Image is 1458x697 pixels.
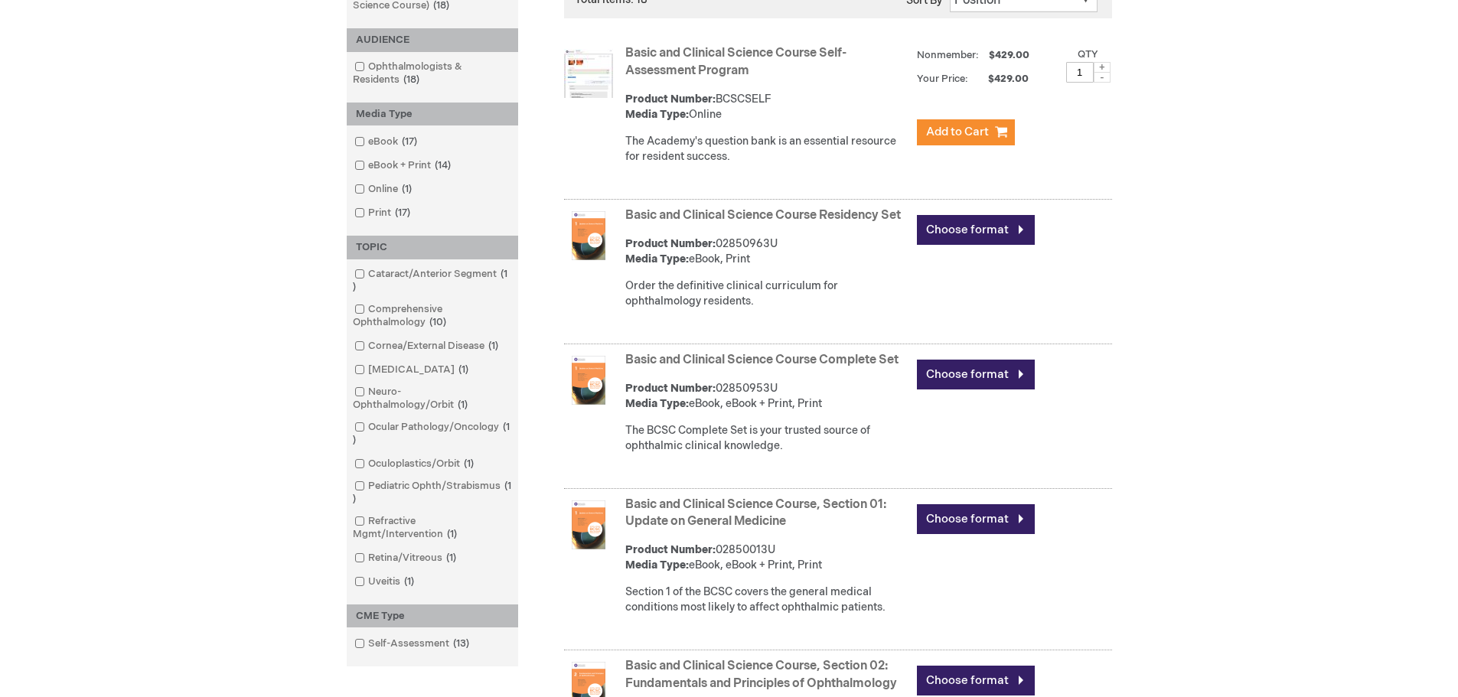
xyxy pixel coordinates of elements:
[484,340,502,352] span: 1
[351,363,475,377] a: [MEDICAL_DATA]1
[1066,62,1094,83] input: Qty
[625,497,886,529] a: Basic and Clinical Science Course, Section 01: Update on General Medicine
[970,73,1031,85] span: $429.00
[351,385,514,412] a: Neuro-Ophthalmology/Orbit1
[351,420,514,448] a: Ocular Pathology/Oncology1
[625,543,716,556] strong: Product Number:
[625,559,689,572] strong: Media Type:
[917,360,1035,389] a: Choose format
[442,552,460,564] span: 1
[926,125,989,139] span: Add to Cart
[400,575,418,588] span: 1
[347,103,518,126] div: Media Type
[449,637,473,650] span: 13
[351,158,457,173] a: eBook + Print14
[443,528,461,540] span: 1
[347,604,518,628] div: CME Type
[351,60,514,87] a: Ophthalmologists & Residents18
[564,211,613,260] img: Basic and Clinical Science Course Residency Set
[347,236,518,259] div: TOPIC
[351,135,423,149] a: eBook17
[351,302,514,330] a: Comprehensive Ophthalmology10
[625,278,909,309] div: Order the definitive clinical curriculum for ophthalmology residents.
[987,49,1032,61] span: $429.00
[625,585,909,615] div: Section 1 of the BCSC covers the general medical conditions most likely to affect ophthalmic pati...
[431,159,455,171] span: 14
[351,182,418,197] a: Online1
[454,399,471,411] span: 1
[625,353,899,367] a: Basic and Clinical Science Course Complete Set
[917,73,968,85] strong: Your Price:
[917,666,1035,695] a: Choose format
[625,208,901,223] a: Basic and Clinical Science Course Residency Set
[917,504,1035,534] a: Choose format
[351,514,514,542] a: Refractive Mgmt/Intervention1
[625,236,909,267] div: 02850963U eBook, Print
[398,135,421,148] span: 17
[353,268,507,293] span: 1
[564,356,613,405] img: Basic and Clinical Science Course Complete Set
[625,381,909,412] div: 02850953U eBook, eBook + Print, Print
[625,659,897,691] a: Basic and Clinical Science Course, Section 02: Fundamentals and Principles of Ophthalmology
[351,575,420,589] a: Uveitis1
[564,500,613,549] img: Basic and Clinical Science Course, Section 01: Update on General Medicine
[625,134,909,164] div: The Academy's question bank is an essential resource for resident success.
[625,108,689,121] strong: Media Type:
[625,46,846,78] a: Basic and Clinical Science Course Self-Assessment Program
[625,397,689,410] strong: Media Type:
[455,363,472,376] span: 1
[460,458,478,470] span: 1
[917,46,979,65] strong: Nonmember:
[917,215,1035,245] a: Choose format
[347,28,518,52] div: AUDIENCE
[400,73,423,86] span: 18
[351,339,504,353] a: Cornea/External Disease1
[351,457,480,471] a: Oculoplastics/Orbit1
[351,267,514,295] a: Cataract/Anterior Segment1
[391,207,414,219] span: 17
[351,479,514,506] a: Pediatric Ophth/Strabismus1
[1078,48,1098,60] label: Qty
[351,551,462,565] a: Retina/Vitreous1
[625,252,689,265] strong: Media Type:
[398,183,416,195] span: 1
[625,542,909,573] div: 02850013U eBook, eBook + Print, Print
[426,316,450,328] span: 10
[625,92,909,122] div: BCSCSELF Online
[625,93,716,106] strong: Product Number:
[353,421,510,446] span: 1
[351,637,475,651] a: Self-Assessment13
[917,119,1015,145] button: Add to Cart
[351,206,416,220] a: Print17
[625,423,909,454] div: The BCSC Complete Set is your trusted source of ophthalmic clinical knowledge.
[353,480,511,505] span: 1
[564,49,613,98] img: Basic and Clinical Science Course Self-Assessment Program
[625,237,716,250] strong: Product Number:
[625,382,716,395] strong: Product Number:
